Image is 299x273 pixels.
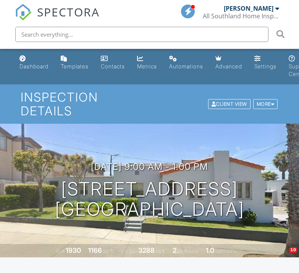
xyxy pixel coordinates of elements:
span: Lot Size [121,248,137,254]
div: Settings [254,63,276,69]
h1: [STREET_ADDRESS] [GEOGRAPHIC_DATA] [55,179,244,220]
a: Contacts [98,52,128,74]
span: sq. ft. [103,248,114,254]
div: Automations [169,63,203,69]
span: Built [56,248,65,254]
div: Dashboard [19,63,48,69]
a: SPECTORA [15,10,100,26]
span: bedrooms [178,248,199,254]
h1: Inspection Details [21,90,279,117]
img: The Best Home Inspection Software - Spectora [15,4,32,21]
div: Metrics [137,63,157,69]
div: Client View [208,99,251,109]
div: All Southland Home Inspection [203,12,279,20]
a: Settings [251,52,280,74]
div: 1.0 [206,246,214,254]
a: Templates [58,52,92,74]
span: 10 [289,247,297,253]
div: Templates [61,63,89,69]
div: [PERSON_NAME] [224,5,273,12]
a: Metrics [134,52,160,74]
div: 1166 [88,246,102,254]
span: SPECTORA [37,4,100,20]
a: Dashboard [16,52,52,74]
a: Advanced [212,52,245,74]
span: bathrooms [215,248,237,254]
div: 1930 [66,246,81,254]
div: 3288 [138,246,155,254]
div: Contacts [101,63,125,69]
iframe: Intercom live chat [273,247,291,265]
input: Search everything... [15,27,268,42]
a: Automations (Basic) [166,52,206,74]
div: 2 [173,246,176,254]
h3: [DATE] 9:00 am - 1:00 pm [91,162,208,172]
div: More [253,99,278,109]
span: sq.ft. [156,248,165,254]
a: Client View [207,101,252,107]
div: Advanced [215,63,242,69]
